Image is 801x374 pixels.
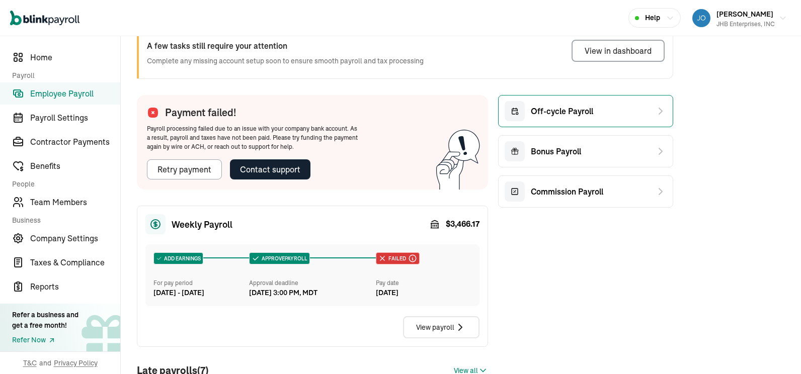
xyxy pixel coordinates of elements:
iframe: Chat Widget [633,265,801,374]
div: For pay period [153,278,249,288]
div: Contact support [240,163,300,175]
span: Commission Payroll [531,185,603,198]
nav: Global [10,4,79,33]
span: Payment failed! [165,105,236,120]
button: Retry payment [147,159,222,179]
span: Home [30,51,120,63]
span: Employee Payroll [30,87,120,100]
span: Help [645,13,660,23]
span: [PERSON_NAME] [716,10,773,19]
div: View in dashboard [585,45,652,57]
button: View payroll [403,316,479,338]
span: Benefits [30,160,120,172]
button: Help [628,8,681,28]
button: View in dashboard [572,40,665,62]
span: T&C [23,358,37,368]
div: [DATE] [376,288,471,298]
a: Refer Now [12,335,78,345]
span: Payroll [12,70,114,80]
div: JHB Enterprises, INC [716,20,775,29]
div: Refer a business and get a free month! [12,310,78,331]
div: Approval deadline [249,278,372,288]
span: Payroll Settings [30,112,120,124]
div: Payroll processing failed due to an issue with your company bank account. As a result, payroll an... [147,124,358,151]
span: Company Settings [30,232,120,244]
button: Contact support [230,159,310,179]
span: People [12,179,114,189]
span: Taxes & Compliance [30,256,120,268]
span: Team Members [30,196,120,208]
span: Business [12,215,114,225]
span: Off-cycle Payroll [531,105,593,117]
span: Reports [30,280,120,293]
div: Retry payment [157,163,211,175]
h3: A few tasks still require your attention [147,40,424,52]
div: ADD EARNINGS [154,253,203,264]
span: Privacy Policy [54,358,98,368]
span: Failed [386,255,406,262]
div: [DATE] 3:00 PM, MDT [249,288,317,298]
div: View payroll [416,321,466,333]
p: Complete any missing account setup soon to ensure smooth payroll and tax processing [147,56,424,66]
span: Contractor Payments [30,136,120,148]
div: [DATE] - [DATE] [153,288,249,298]
span: APPROVE PAYROLL [260,255,307,262]
span: Weekly Payroll [172,218,232,231]
span: $ 3,466.17 [446,218,479,230]
div: Pay date [376,278,471,288]
span: Bonus Payroll [531,145,581,157]
button: [PERSON_NAME]JHB Enterprises, INC [688,6,791,31]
